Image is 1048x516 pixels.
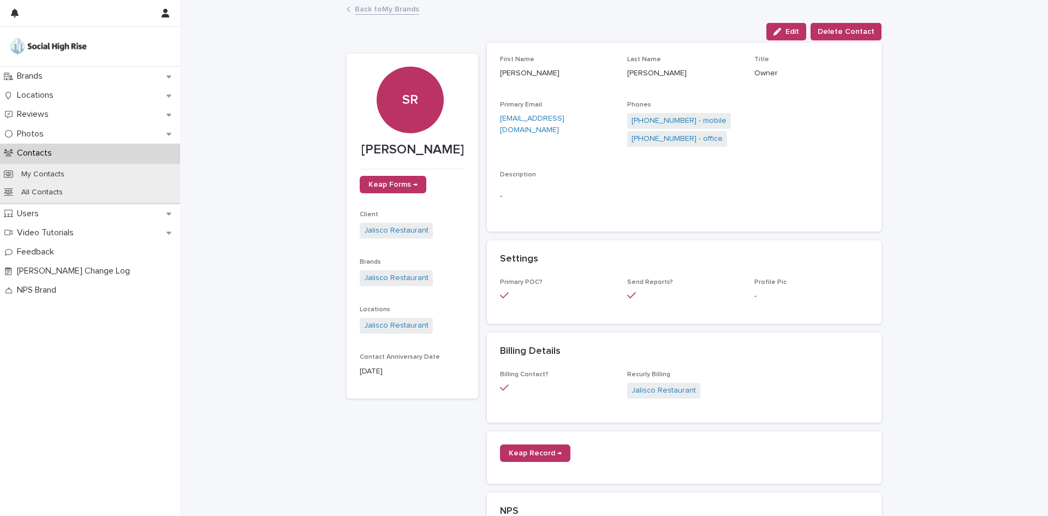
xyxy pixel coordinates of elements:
[13,129,52,139] p: Photos
[754,279,787,286] span: Profile Pic
[13,228,82,238] p: Video Tutorials
[754,56,769,63] span: Title
[500,279,543,286] span: Primary POC?
[500,371,549,378] span: Billing Contact?
[360,259,381,265] span: Brands
[627,68,741,79] p: [PERSON_NAME]
[360,306,390,313] span: Locations
[500,171,536,178] span: Description
[500,68,614,79] p: [PERSON_NAME]
[500,56,534,63] span: First Name
[360,211,378,218] span: Client
[509,449,562,457] span: Keap Record →
[13,90,62,100] p: Locations
[377,25,443,108] div: SR
[13,109,57,120] p: Reviews
[632,115,727,127] a: [PHONE_NUMBER] - mobile
[13,266,139,276] p: [PERSON_NAME] Change Log
[13,148,61,158] p: Contacts
[627,279,673,286] span: Send Reports?
[766,23,806,40] button: Edit
[500,253,538,265] h2: Settings
[754,290,868,302] p: -
[627,56,661,63] span: Last Name
[360,366,465,377] p: [DATE]
[500,102,542,108] span: Primary Email
[818,26,874,37] span: Delete Contact
[13,71,51,81] p: Brands
[13,209,47,219] p: Users
[360,176,426,193] a: Keap Forms →
[360,142,465,158] p: [PERSON_NAME]
[500,346,561,358] h2: Billing Details
[632,133,723,145] a: [PHONE_NUMBER] - office
[13,188,72,197] p: All Contacts
[627,102,651,108] span: Phones
[632,385,696,396] a: Jalisco Restaurant
[360,354,440,360] span: Contact Anniversary Date
[500,444,570,462] a: Keap Record →
[364,320,428,331] a: Jalisco Restaurant
[500,115,564,134] a: [EMAIL_ADDRESS][DOMAIN_NAME]
[9,35,88,57] img: o5DnuTxEQV6sW9jFYBBf
[500,191,868,202] p: -
[368,181,418,188] span: Keap Forms →
[754,68,868,79] p: Owner
[13,285,65,295] p: NPS Brand
[364,272,428,284] a: Jalisco Restaurant
[364,225,428,236] a: Jalisco Restaurant
[13,247,63,257] p: Feedback
[785,28,799,35] span: Edit
[355,2,419,15] a: Back toMy Brands
[811,23,882,40] button: Delete Contact
[627,371,670,378] span: Recurly Billing
[13,170,73,179] p: My Contacts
